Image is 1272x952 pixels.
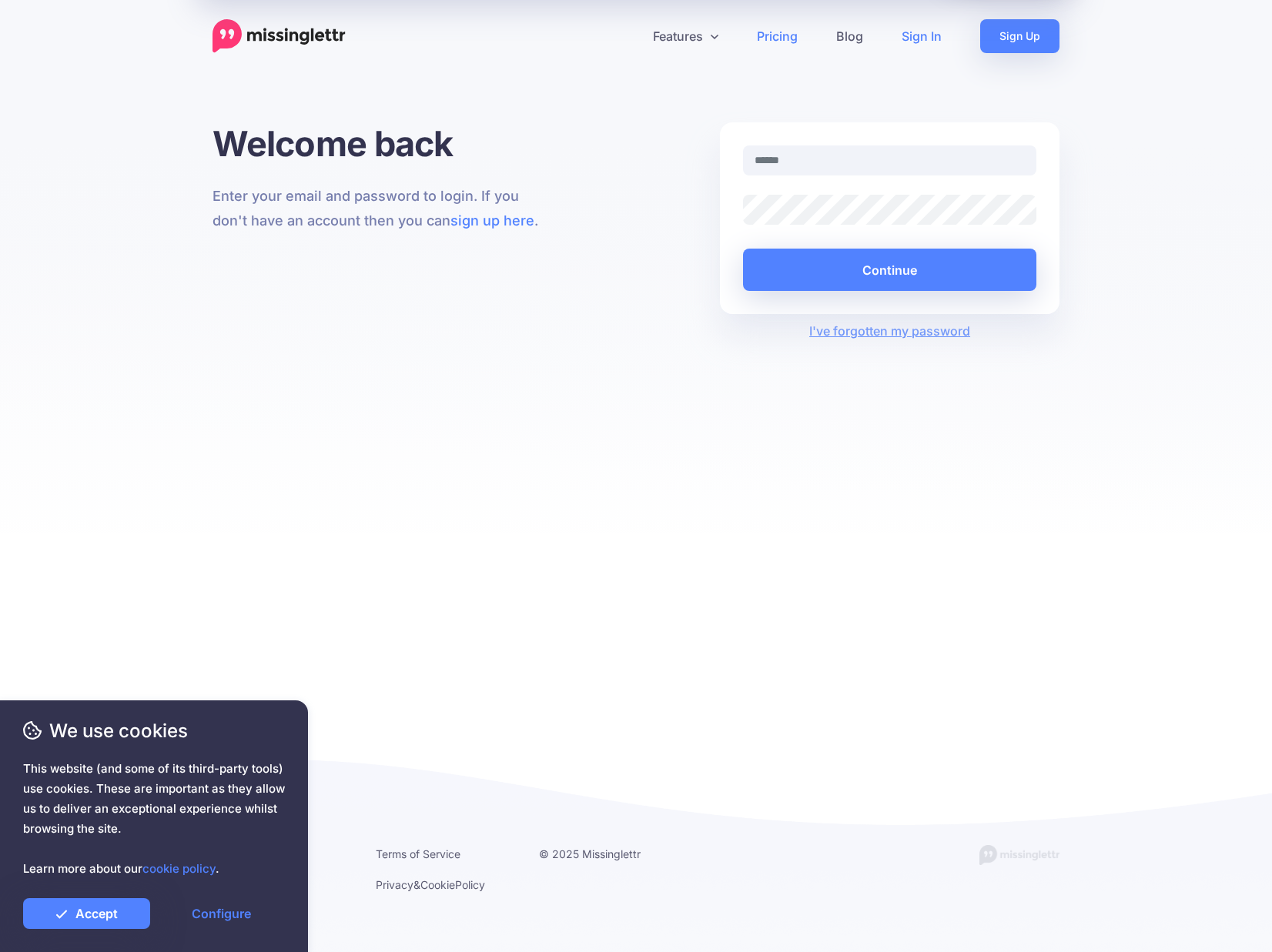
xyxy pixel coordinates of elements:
a: Terms of Service [376,847,460,860]
li: © 2025 Missinglettr [539,844,679,863]
a: Accept [23,898,150,929]
a: Privacy [376,878,413,891]
a: I've forgotten my password [809,323,970,339]
p: Enter your email and password to login. If you don't have an account then you can . [213,184,552,233]
a: sign up here [450,212,534,229]
li: & Policy [376,875,516,894]
h1: Welcome back [213,122,552,165]
a: Pricing [738,19,817,53]
a: Configure [158,898,285,929]
span: This website (and some of its third-party tools) use cookies. These are important as they allow u... [23,759,285,879]
a: Features [634,19,738,53]
button: Continue [743,249,1036,291]
a: Blog [817,19,882,53]
a: Cookie [420,878,455,891]
a: Sign In [882,19,961,53]
a: cookie policy [142,861,216,876]
span: We use cookies [23,717,285,744]
a: Sign Up [980,19,1059,53]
